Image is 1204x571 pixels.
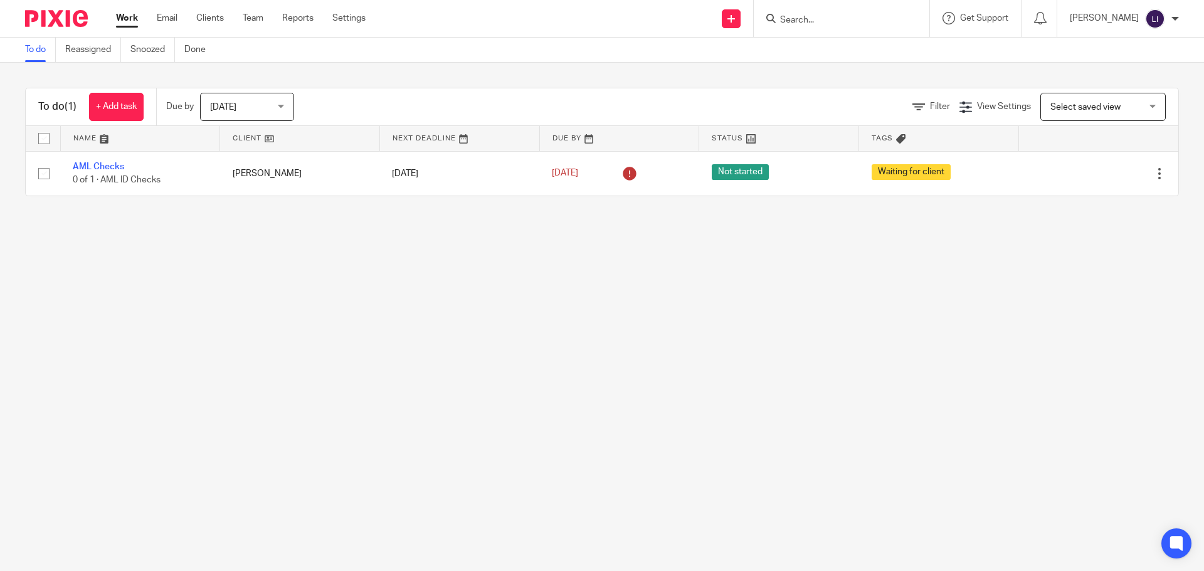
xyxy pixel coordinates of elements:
a: AML Checks [73,162,124,171]
span: Select saved view [1050,103,1121,112]
a: Snoozed [130,38,175,62]
a: Reassigned [65,38,121,62]
span: (1) [65,102,77,112]
a: Clients [196,12,224,24]
a: Done [184,38,215,62]
span: Not started [712,164,769,180]
img: svg%3E [1145,9,1165,29]
h1: To do [38,100,77,113]
input: Search [779,15,892,26]
p: Due by [166,100,194,113]
td: [PERSON_NAME] [220,151,380,196]
span: Filter [930,102,950,111]
a: + Add task [89,93,144,121]
span: [DATE] [210,103,236,112]
a: Email [157,12,177,24]
span: Get Support [960,14,1008,23]
img: Pixie [25,10,88,27]
span: 0 of 1 · AML ID Checks [73,175,161,184]
a: Settings [332,12,366,24]
a: To do [25,38,56,62]
a: Reports [282,12,314,24]
span: [DATE] [552,169,578,178]
td: [DATE] [379,151,539,196]
span: Waiting for client [872,164,951,180]
a: Work [116,12,138,24]
span: View Settings [977,102,1031,111]
p: [PERSON_NAME] [1070,12,1139,24]
span: Tags [872,135,893,142]
a: Team [243,12,263,24]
